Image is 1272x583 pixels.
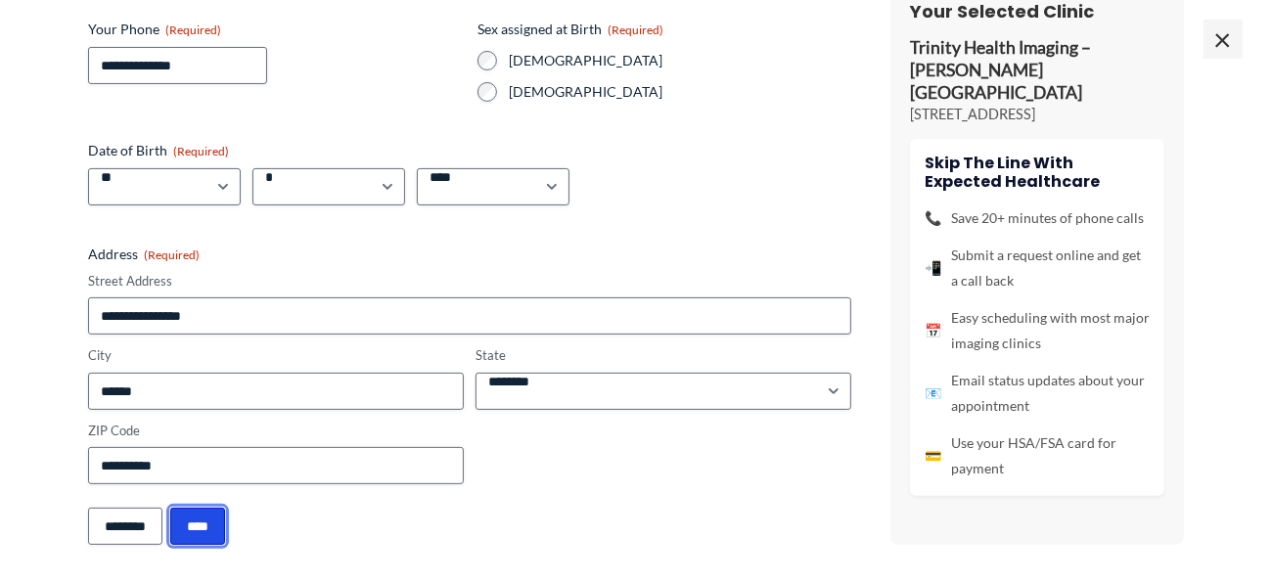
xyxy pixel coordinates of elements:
[925,443,941,469] span: 💳
[925,205,1150,231] li: Save 20+ minutes of phone calls
[88,346,464,365] label: City
[925,381,941,406] span: 📧
[88,422,464,440] label: ZIP Code
[88,20,462,39] label: Your Phone
[910,38,1164,106] p: Trinity Health Imaging – [PERSON_NAME][GEOGRAPHIC_DATA]
[88,245,200,264] legend: Address
[925,243,1150,293] li: Submit a request online and get a call back
[925,255,941,281] span: 📲
[1204,20,1243,59] span: ×
[925,430,1150,481] li: Use your HSA/FSA card for payment
[910,105,1164,124] p: [STREET_ADDRESS]
[925,154,1150,191] h4: Skip the line with Expected Healthcare
[925,305,1150,356] li: Easy scheduling with most major imaging clinics
[88,141,229,160] legend: Date of Birth
[165,22,221,37] span: (Required)
[88,272,851,291] label: Street Address
[477,20,663,39] legend: Sex assigned at Birth
[173,144,229,158] span: (Required)
[925,368,1150,419] li: Email status updates about your appointment
[608,22,663,37] span: (Required)
[144,247,200,262] span: (Required)
[509,82,851,102] label: [DEMOGRAPHIC_DATA]
[476,346,851,365] label: State
[509,51,851,70] label: [DEMOGRAPHIC_DATA]
[925,318,941,343] span: 📅
[925,205,941,231] span: 📞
